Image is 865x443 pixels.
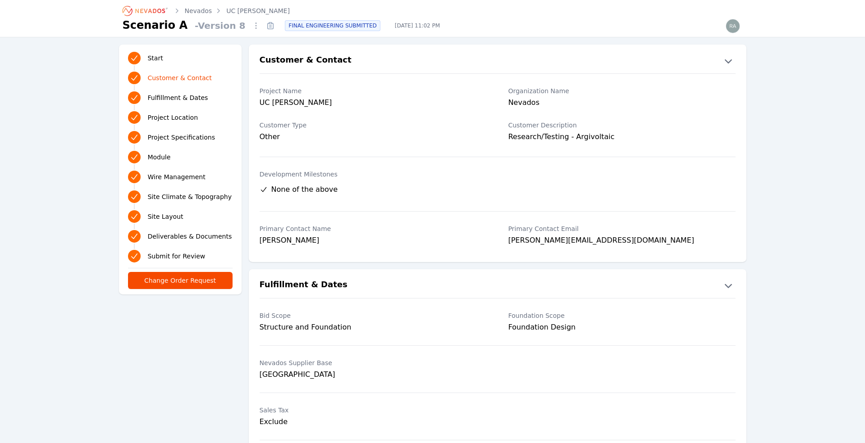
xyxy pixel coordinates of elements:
[148,232,232,241] span: Deliverables & Documents
[285,20,380,31] div: FINAL ENGINEERING SUBMITTED
[148,54,163,63] span: Start
[260,406,487,415] label: Sales Tax
[260,121,487,130] label: Customer Type
[260,131,487,142] div: Other
[260,369,487,380] div: [GEOGRAPHIC_DATA]
[128,272,233,289] button: Change Order Request
[388,22,447,29] span: [DATE] 11:02 PM
[148,252,206,261] span: Submit for Review
[123,4,290,18] nav: Breadcrumb
[185,6,212,15] a: Nevados
[148,113,198,122] span: Project Location
[508,86,736,95] label: Organization Name
[249,278,746,293] button: Fulfillment & Dates
[260,224,487,233] label: Primary Contact Name
[726,19,740,33] img: raymond.aber@nevados.solar
[249,54,746,68] button: Customer & Contact
[260,322,487,333] div: Structure and Foundation
[508,97,736,110] div: Nevados
[260,358,487,367] label: Nevados Supplier Base
[260,235,487,248] div: [PERSON_NAME]
[260,416,487,427] div: Exclude
[508,131,736,144] div: Research/Testing - Argivoltaic
[508,311,736,320] label: Foundation Scope
[271,184,338,195] span: None of the above
[128,50,233,264] nav: Progress
[148,133,215,142] span: Project Specifications
[123,18,188,32] h1: Scenario A
[148,172,206,181] span: Wire Management
[260,278,348,293] h2: Fulfillment & Dates
[148,93,208,102] span: Fulfillment & Dates
[148,73,212,82] span: Customer & Contact
[508,121,736,130] label: Customer Description
[226,6,290,15] a: UC [PERSON_NAME]
[148,153,171,162] span: Module
[191,19,249,32] span: - Version 8
[148,212,183,221] span: Site Layout
[508,224,736,233] label: Primary Contact Email
[260,170,736,179] label: Development Milestones
[260,54,352,68] h2: Customer & Contact
[148,192,232,201] span: Site Climate & Topography
[508,322,736,333] div: Foundation Design
[260,97,487,110] div: UC [PERSON_NAME]
[260,311,487,320] label: Bid Scope
[260,86,487,95] label: Project Name
[508,235,736,248] div: [PERSON_NAME][EMAIL_ADDRESS][DOMAIN_NAME]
